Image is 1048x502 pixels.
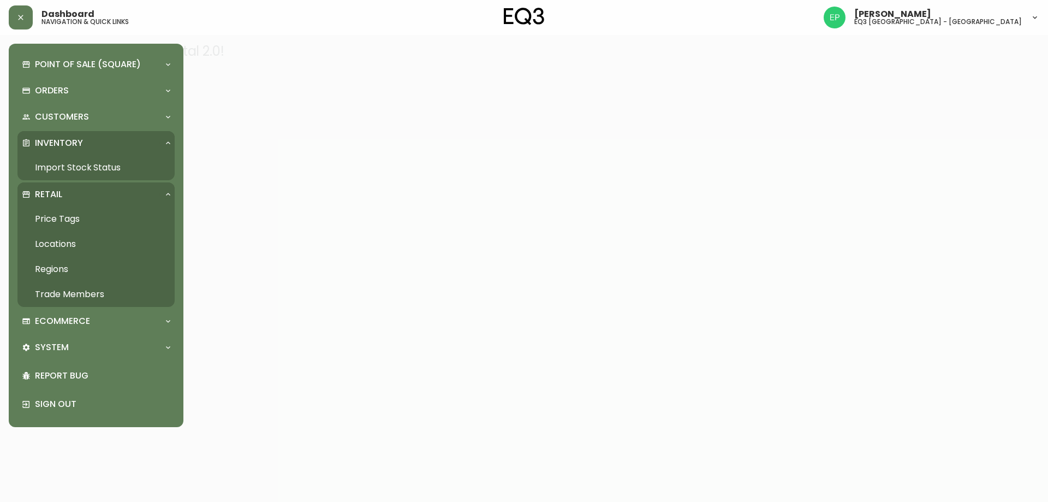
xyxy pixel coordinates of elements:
[17,79,175,103] div: Orders
[17,257,175,282] a: Regions
[17,105,175,129] div: Customers
[35,315,90,327] p: Ecommerce
[35,111,89,123] p: Customers
[17,309,175,333] div: Ecommerce
[17,206,175,232] a: Price Tags
[35,341,69,353] p: System
[35,188,62,200] p: Retail
[17,232,175,257] a: Locations
[17,52,175,76] div: Point of Sale (Square)
[35,85,69,97] p: Orders
[17,155,175,180] a: Import Stock Status
[17,282,175,307] a: Trade Members
[854,19,1022,25] h5: eq3 [GEOGRAPHIC_DATA] - [GEOGRAPHIC_DATA]
[41,10,94,19] span: Dashboard
[35,398,170,410] p: Sign Out
[17,362,175,390] div: Report Bug
[17,335,175,359] div: System
[17,182,175,206] div: Retail
[35,370,170,382] p: Report Bug
[41,19,129,25] h5: navigation & quick links
[824,7,845,28] img: edb0eb29d4ff191ed42d19acdf48d771
[854,10,931,19] span: [PERSON_NAME]
[17,390,175,418] div: Sign Out
[35,137,83,149] p: Inventory
[504,8,544,25] img: logo
[35,58,141,70] p: Point of Sale (Square)
[17,131,175,155] div: Inventory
